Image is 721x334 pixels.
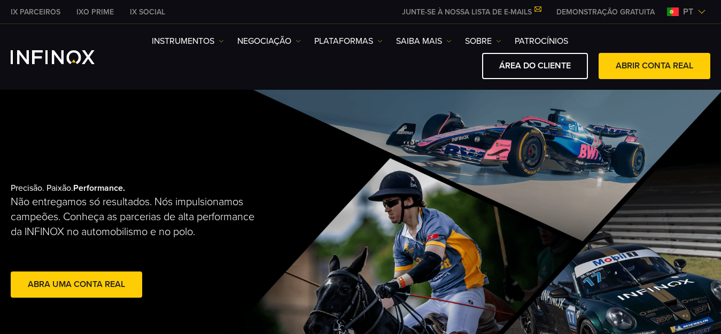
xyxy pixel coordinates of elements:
[11,50,120,64] a: INFINOX Logo
[465,35,501,48] a: SOBRE
[152,35,224,48] a: Instrumentos
[314,35,383,48] a: PLATAFORMAS
[11,271,142,298] a: abra uma conta real
[11,166,325,317] div: Precisão. Paixão.
[68,6,122,18] a: INFINOX
[3,6,68,18] a: INFINOX
[73,183,125,193] strong: Performance.
[679,5,697,18] span: pt
[482,53,588,79] a: ÁREA DO CLIENTE
[11,195,262,239] p: Não entregamos só resultados. Nós impulsionamos campeões. Conheça as parcerias de alta performanc...
[599,53,710,79] a: ABRIR CONTA REAL
[396,35,452,48] a: Saiba mais
[237,35,301,48] a: NEGOCIAÇÃO
[394,7,548,17] a: JUNTE-SE À NOSSA LISTA DE E-MAILS
[515,35,568,48] a: Patrocínios
[122,6,173,18] a: INFINOX
[548,6,663,18] a: INFINOX MENU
